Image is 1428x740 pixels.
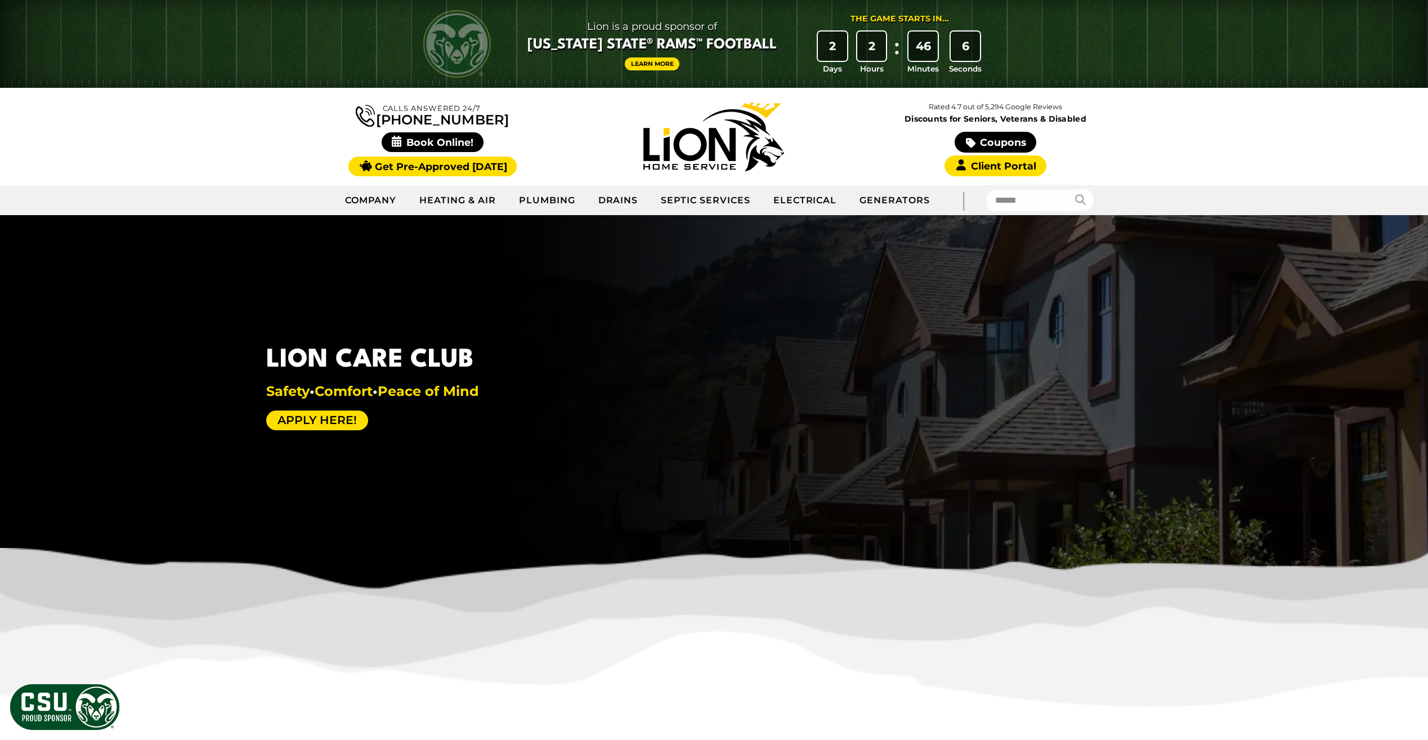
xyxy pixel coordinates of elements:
[266,341,479,379] h1: Lion Care Club
[848,186,941,215] a: Generators
[348,157,517,176] a: Get Pre-Approved [DATE]
[650,186,762,215] a: Septic Services
[908,32,938,61] div: 46
[408,186,507,215] a: Heating & Air
[373,383,378,399] span: •
[762,186,849,215] a: Electrical
[587,186,650,215] a: Drains
[818,32,847,61] div: 2
[944,155,1046,176] a: Client Portal
[266,384,479,399] div: Safety Comfort Peace of Mind
[955,132,1036,153] a: Coupons
[382,132,484,152] span: Book Online!
[850,13,949,25] div: The Game Starts in...
[941,185,986,215] div: |
[907,63,939,74] span: Minutes
[857,32,887,61] div: 2
[951,32,980,61] div: 6
[266,411,369,430] a: Apply Here!
[8,683,121,732] img: CSU Sponsor Badge
[857,115,1134,123] span: Discounts for Seniors, Veterans & Disabled
[527,17,777,35] span: Lion is a proud sponsor of
[423,10,491,78] img: CSU Rams logo
[508,186,587,215] a: Plumbing
[643,102,784,171] img: Lion Home Service
[823,63,842,74] span: Days
[310,383,315,399] span: •
[334,186,409,215] a: Company
[860,63,884,74] span: Hours
[625,57,680,70] a: Learn More
[949,63,982,74] span: Seconds
[527,35,777,55] span: [US_STATE] State® Rams™ Football
[356,102,509,127] a: [PHONE_NUMBER]
[854,101,1136,113] p: Rated 4.7 out of 5,294 Google Reviews
[891,32,902,75] div: :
